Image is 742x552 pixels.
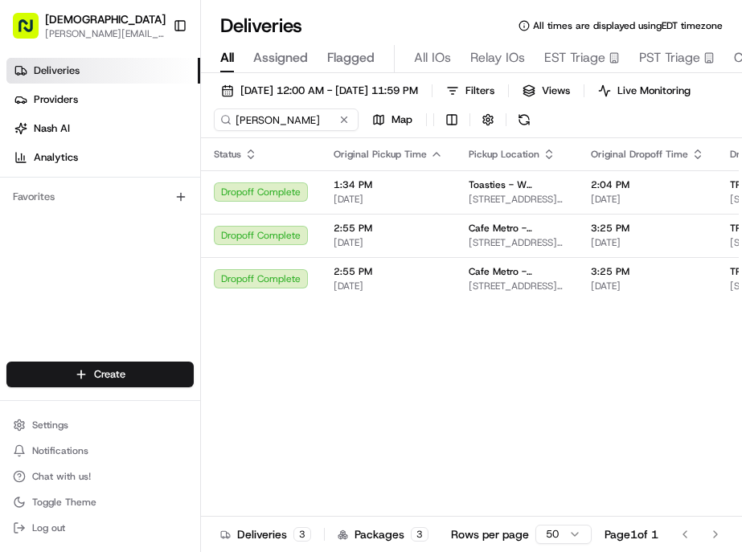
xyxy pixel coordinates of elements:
[469,222,565,235] span: Cafe Metro - [STREET_ADDRESS]
[334,265,443,278] span: 2:55 PM
[6,58,200,84] a: Deliveries
[6,517,194,539] button: Log out
[591,236,704,249] span: [DATE]
[34,92,78,107] span: Providers
[6,440,194,462] button: Notifications
[220,526,311,542] div: Deliveries
[591,80,698,102] button: Live Monitoring
[6,184,194,210] div: Favorites
[334,193,443,206] span: [DATE]
[591,178,704,191] span: 2:04 PM
[334,236,443,249] span: [DATE]
[469,193,565,206] span: [STREET_ADDRESS][US_STATE]
[32,496,96,509] span: Toggle Theme
[94,367,125,382] span: Create
[470,48,525,67] span: Relay IOs
[6,6,166,45] button: [DEMOGRAPHIC_DATA][PERSON_NAME][EMAIL_ADDRESS][DOMAIN_NAME]
[591,222,704,235] span: 3:25 PM
[391,112,412,127] span: Map
[32,419,68,431] span: Settings
[414,48,451,67] span: All IOs
[214,80,425,102] button: [DATE] 12:00 AM - [DATE] 11:59 PM
[365,108,420,131] button: Map
[327,48,375,67] span: Flagged
[6,491,194,513] button: Toggle Theme
[220,48,234,67] span: All
[542,84,570,98] span: Views
[469,280,565,292] span: [STREET_ADDRESS][US_STATE]
[6,465,194,488] button: Chat with us!
[411,527,428,542] div: 3
[544,48,605,67] span: EST Triage
[591,193,704,206] span: [DATE]
[240,84,418,98] span: [DATE] 12:00 AM - [DATE] 11:59 PM
[465,84,494,98] span: Filters
[293,527,311,542] div: 3
[253,48,308,67] span: Assigned
[220,13,302,39] h1: Deliveries
[591,148,688,161] span: Original Dropoff Time
[338,526,428,542] div: Packages
[515,80,577,102] button: Views
[334,222,443,235] span: 2:55 PM
[45,27,166,40] button: [PERSON_NAME][EMAIL_ADDRESS][DOMAIN_NAME]
[469,236,565,249] span: [STREET_ADDRESS][US_STATE]
[513,108,535,131] button: Refresh
[45,11,166,27] button: [DEMOGRAPHIC_DATA]
[591,280,704,292] span: [DATE]
[469,178,565,191] span: Toasties - W [GEOGRAPHIC_DATA]
[6,87,200,112] a: Providers
[6,116,200,141] a: Nash AI
[469,265,565,278] span: Cafe Metro - [STREET_ADDRESS]
[591,265,704,278] span: 3:25 PM
[533,19,723,32] span: All times are displayed using EDT timezone
[6,362,194,387] button: Create
[34,121,70,136] span: Nash AI
[34,150,78,165] span: Analytics
[451,526,529,542] p: Rows per page
[32,470,91,483] span: Chat with us!
[617,84,691,98] span: Live Monitoring
[334,148,427,161] span: Original Pickup Time
[334,280,443,292] span: [DATE]
[439,80,502,102] button: Filters
[32,444,88,457] span: Notifications
[34,63,80,78] span: Deliveries
[6,145,200,170] a: Analytics
[605,526,658,542] div: Page 1 of 1
[214,108,359,131] input: Type to search
[639,48,700,67] span: PST Triage
[469,148,539,161] span: Pickup Location
[32,521,65,534] span: Log out
[334,178,443,191] span: 1:34 PM
[214,148,241,161] span: Status
[6,414,194,436] button: Settings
